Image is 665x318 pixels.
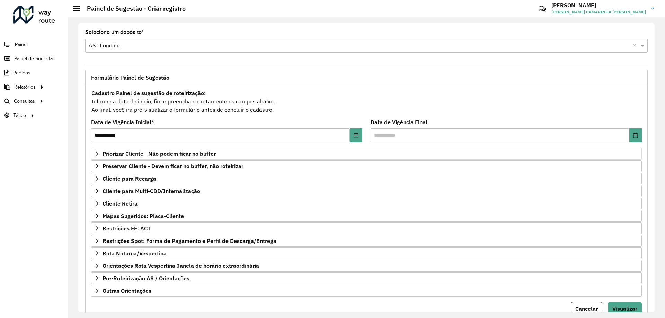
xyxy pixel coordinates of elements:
a: Rota Noturna/Vespertina [91,247,642,259]
span: Tático [13,112,26,119]
a: Orientações Rota Vespertina Janela de horário extraordinária [91,260,642,272]
span: Cliente Retira [103,201,138,206]
span: Visualizar [612,305,637,312]
label: Data de Vigência Final [371,118,427,126]
a: Pre-Roteirização AS / Orientações [91,272,642,284]
span: Restrições FF: ACT [103,226,151,231]
div: Informe a data de inicio, fim e preencha corretamente os campos abaixo. Ao final, você irá pré-vi... [91,89,642,114]
span: Outras Orientações [103,288,151,293]
label: Data de Vigência Inicial [91,118,154,126]
span: Formulário Painel de Sugestão [91,75,169,80]
button: Choose Date [350,128,362,142]
span: Pedidos [13,69,30,76]
span: Cliente para Multi-CDD/Internalização [103,188,200,194]
button: Cancelar [571,302,602,315]
span: Rota Noturna/Vespertina [103,251,167,256]
span: Relatórios [14,83,36,91]
a: Restrições FF: ACT [91,222,642,234]
button: Choose Date [629,128,642,142]
span: Painel de Sugestão [14,55,55,62]
a: Preservar Cliente - Devem ficar no buffer, não roteirizar [91,160,642,172]
span: Mapas Sugeridos: Placa-Cliente [103,213,184,219]
span: [PERSON_NAME] CAMARINHA [PERSON_NAME] [551,9,646,15]
span: Restrições Spot: Forma de Pagamento e Perfil de Descarga/Entrega [103,238,276,244]
span: Painel [15,41,28,48]
h2: Painel de Sugestão - Criar registro [80,5,186,12]
a: Contato Rápido [535,1,550,16]
span: Cliente para Recarga [103,176,156,181]
a: Priorizar Cliente - Não podem ficar no buffer [91,148,642,160]
button: Visualizar [608,302,642,315]
strong: Cadastro Painel de sugestão de roteirização: [91,90,206,97]
span: Preservar Cliente - Devem ficar no buffer, não roteirizar [103,163,243,169]
span: Cancelar [575,305,598,312]
span: Pre-Roteirização AS / Orientações [103,275,189,281]
span: Clear all [633,42,639,50]
a: Mapas Sugeridos: Placa-Cliente [91,210,642,222]
span: Consultas [14,98,35,105]
a: Cliente Retira [91,198,642,209]
a: Outras Orientações [91,285,642,297]
label: Selecione um depósito [85,28,144,36]
a: Cliente para Recarga [91,173,642,184]
a: Cliente para Multi-CDD/Internalização [91,185,642,197]
span: Priorizar Cliente - Não podem ficar no buffer [103,151,216,156]
span: Orientações Rota Vespertina Janela de horário extraordinária [103,263,259,269]
h3: [PERSON_NAME] [551,2,646,9]
a: Restrições Spot: Forma de Pagamento e Perfil de Descarga/Entrega [91,235,642,247]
